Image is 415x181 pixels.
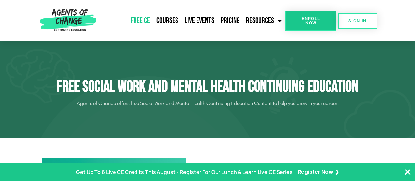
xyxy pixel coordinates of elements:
[296,16,326,25] span: Enroll Now
[181,12,218,29] a: Live Events
[404,168,412,176] button: Close Banner
[76,168,293,177] p: Get Up To 6 Live CE Credits This August - Register For Our Lunch & Learn Live CE Series
[243,12,285,29] a: Resources
[24,98,391,109] p: Agents of Change offers free Social Work and Mental Health Continuing Education Content to help y...
[218,12,243,29] a: Pricing
[153,12,181,29] a: Courses
[24,78,391,97] h1: Free Social Work and Mental Health Continuing Education
[128,12,153,29] a: Free CE
[298,168,339,177] a: Register Now ❯
[99,12,285,29] nav: Menu
[348,19,367,23] span: SIGN IN
[285,11,336,31] a: Enroll Now
[338,13,377,29] a: SIGN IN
